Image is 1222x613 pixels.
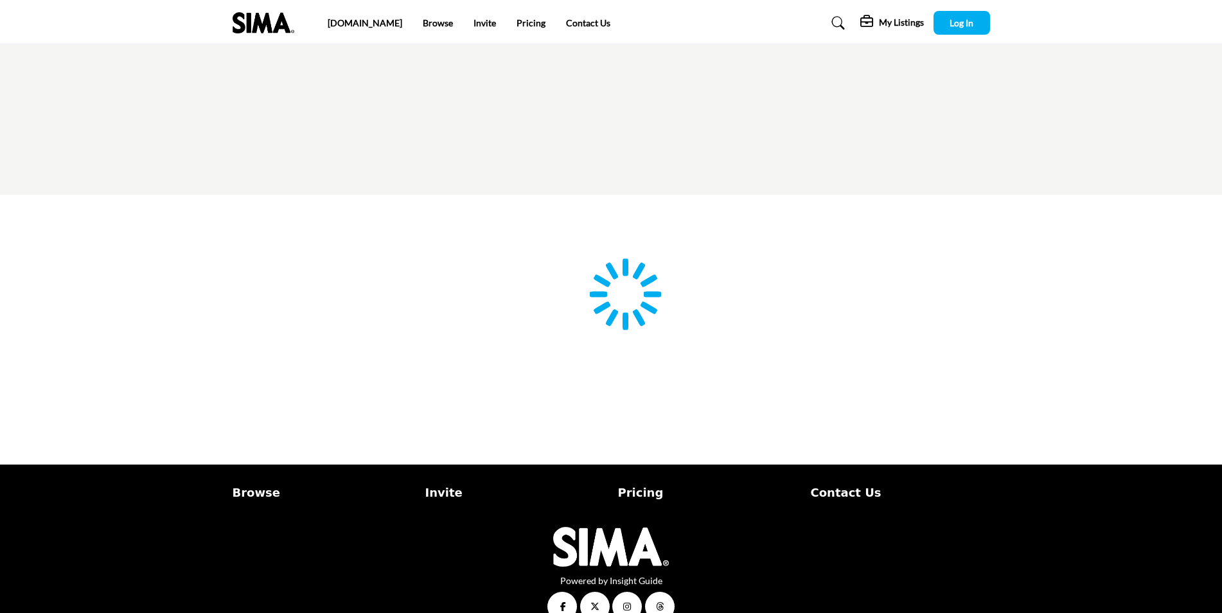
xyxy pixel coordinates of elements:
[860,15,924,31] div: My Listings
[618,484,797,501] a: Pricing
[425,484,605,501] a: Invite
[934,11,990,35] button: Log In
[233,484,412,501] a: Browse
[423,17,453,28] a: Browse
[566,17,610,28] a: Contact Us
[560,575,662,586] a: Powered by Insight Guide
[474,17,496,28] a: Invite
[811,484,990,501] a: Contact Us
[819,13,853,33] a: Search
[950,17,973,28] span: Log In
[879,17,924,28] h5: My Listings
[517,17,545,28] a: Pricing
[233,12,301,33] img: Site Logo
[553,527,669,567] img: No Site Logo
[328,17,402,28] a: [DOMAIN_NAME]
